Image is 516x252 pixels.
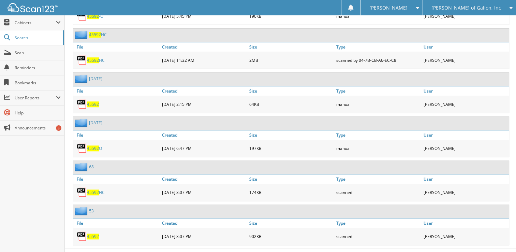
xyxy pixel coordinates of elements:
a: [DATE] [89,120,102,126]
a: Type [335,130,422,140]
img: folder2.png [75,74,89,83]
a: Size [248,42,335,52]
a: Size [248,219,335,228]
a: User [422,219,509,228]
a: User [422,174,509,184]
div: [PERSON_NAME] [422,97,509,111]
img: PDF.png [77,99,87,109]
div: [DATE] 3:07 PM [160,229,247,243]
a: Size [248,130,335,140]
img: folder2.png [75,118,89,127]
span: 45592 [87,190,99,195]
a: File [73,42,160,52]
a: 45592HC [87,57,105,63]
img: folder2.png [75,30,89,39]
img: PDF.png [77,55,87,65]
a: 45592HC [89,32,107,38]
div: 5 [56,125,61,131]
div: [DATE] 2:15 PM [160,97,247,111]
a: File [73,174,160,184]
a: 53 [89,208,94,214]
a: Size [248,86,335,96]
span: 45592 [89,32,101,38]
span: [PERSON_NAME] of Galion, Inc [431,6,501,10]
a: Created [160,130,247,140]
img: PDF.png [77,231,87,241]
img: folder2.png [75,207,89,215]
span: Search [15,35,60,41]
a: Type [335,42,422,52]
span: Reminders [15,65,61,71]
div: 190KB [248,9,335,23]
div: [PERSON_NAME] [422,229,509,243]
div: [DATE] 3:07 PM [160,185,247,199]
span: Cabinets [15,20,56,26]
a: File [73,130,160,140]
div: scanned [335,185,422,199]
a: Created [160,42,247,52]
iframe: Chat Widget [482,219,516,252]
a: Type [335,174,422,184]
div: [DATE] 11:32 AM [160,53,247,67]
img: PDF.png [77,143,87,153]
span: 45592 [87,13,99,19]
div: [PERSON_NAME] [422,9,509,23]
div: 2MB [248,53,335,67]
a: Type [335,86,422,96]
a: Type [335,219,422,228]
span: Bookmarks [15,80,61,86]
a: Size [248,174,335,184]
img: scan123-logo-white.svg [7,3,58,12]
a: Created [160,219,247,228]
a: 45592 [87,101,99,107]
div: 197KB [248,141,335,155]
div: [DATE] 5:45 PM [160,9,247,23]
div: 64KB [248,97,335,111]
div: manual [335,141,422,155]
a: Created [160,86,247,96]
div: scanned [335,229,422,243]
div: [DATE] 6:47 PM [160,141,247,155]
a: File [73,86,160,96]
div: [PERSON_NAME] [422,141,509,155]
span: Announcements [15,125,61,131]
div: 174KB [248,185,335,199]
div: scanned by 04-7B-CB-A6-EC-C8 [335,53,422,67]
a: [DATE] [89,76,102,82]
a: User [422,42,509,52]
img: folder2.png [75,163,89,171]
span: 45592 [87,145,99,151]
a: File [73,219,160,228]
div: [PERSON_NAME] [422,53,509,67]
div: 902KB [248,229,335,243]
span: Scan [15,50,61,56]
a: 45592O [87,145,102,151]
a: 45592HC [87,190,105,195]
a: 45592-O [87,13,103,19]
div: manual [335,9,422,23]
span: 45592 [87,57,99,63]
img: PDF.png [77,187,87,197]
div: manual [335,97,422,111]
a: 45592 [87,234,99,239]
a: Created [160,174,247,184]
span: Help [15,110,61,116]
a: User [422,130,509,140]
div: [PERSON_NAME] [422,185,509,199]
a: User [422,86,509,96]
span: [PERSON_NAME] [369,6,408,10]
span: User Reports [15,95,56,101]
a: 68 [89,164,94,170]
img: PDF.png [77,11,87,21]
